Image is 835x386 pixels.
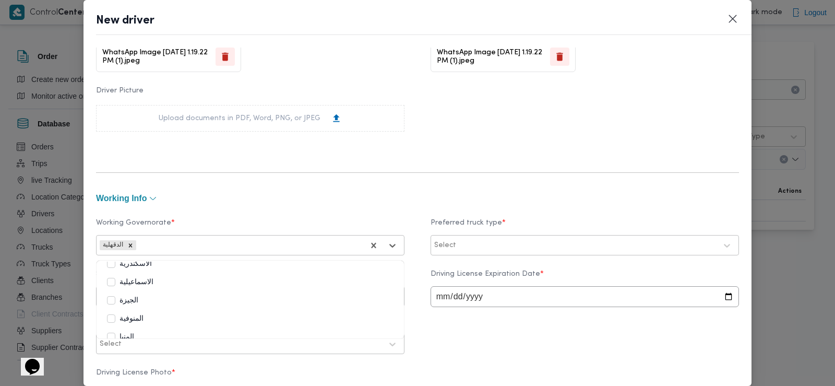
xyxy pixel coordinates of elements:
label: المنيا [107,331,134,344]
iframe: chat widget [10,344,44,376]
label: Preferred truck type [431,219,739,235]
div: WhatsApp Image [DATE] 1.19.22 PM (1).jpeg [96,41,241,72]
div: WhatsApp Image [DATE] 1.19.22 PM (1).jpeg [431,41,576,72]
label: الاسماعيلية [107,276,153,289]
span: working Info [96,194,147,203]
div: الدقهلية [100,240,125,251]
label: Working Governorate [96,219,404,235]
input: DD/MM/YYY [431,286,739,307]
div: Upload documents in PDF, Word, PNG, or JPEG [159,113,342,124]
button: Closes this modal window [726,13,739,25]
label: Driving license type [96,318,404,334]
label: Driving License Photo [96,369,404,385]
div: Select [100,340,122,348]
div: Remove الدقهلية [125,240,136,251]
div: Select [434,241,456,250]
label: Driving License Expiration Date [431,270,739,286]
label: Driver Picture [96,87,404,103]
header: New driver [96,13,764,35]
label: الاسكندرية [107,258,152,271]
label: Supplier [96,270,404,286]
label: المنوفية [107,313,144,325]
button: working Info [96,194,739,203]
label: الجيزة [107,295,138,307]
